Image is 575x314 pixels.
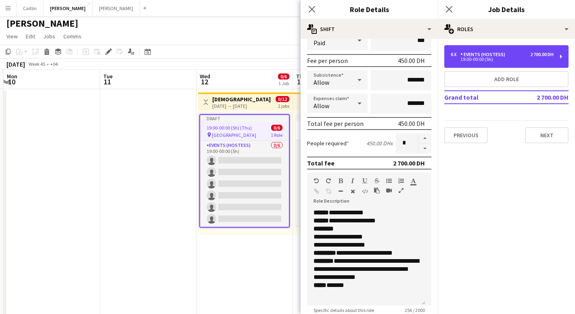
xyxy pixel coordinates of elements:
[418,144,431,154] button: Decrease
[362,188,368,195] button: HTML Code
[451,52,460,57] div: 6 x
[398,119,425,128] div: 450.00 DH
[460,52,508,57] div: Events (Hostess)
[212,103,272,109] div: [DATE] → [DATE]
[26,33,35,40] span: Edit
[271,125,282,131] span: 0/6
[444,71,569,87] button: Add role
[314,102,329,110] span: Allow
[444,91,518,104] td: Grand total
[350,188,355,195] button: Clear Formatting
[296,140,386,226] app-card-role: Events (Hostess)0/615:00-21:00 (6h)
[326,178,331,184] button: Redo
[40,31,59,42] a: Jobs
[6,60,25,68] div: [DATE]
[386,187,392,194] button: Insert video
[63,33,82,40] span: Comms
[366,140,393,147] div: 450.00 DH x
[200,115,289,121] div: Draft
[92,0,140,16] button: [PERSON_NAME]
[307,140,349,147] label: People required
[200,141,289,227] app-card-role: Events (Hostess)0/619:00-00:00 (5h)
[518,91,569,104] td: 2 700.00 DH
[296,73,306,80] span: Thu
[418,133,431,144] button: Increase
[278,73,289,80] span: 0/6
[386,178,392,184] button: Unordered List
[314,78,329,86] span: Allow
[530,52,554,57] div: 2 700.00 DH
[398,178,404,184] button: Ordered List
[296,114,386,226] app-job-card: Draft15:00-21:00 (6h)0/6 [GEOGRAPHIC_DATA]1 RoleEvents (Hostess)0/615:00-21:00 (6h)
[350,178,355,184] button: Italic
[301,4,438,15] h3: Role Details
[314,178,319,184] button: Undo
[296,114,386,121] div: Draft
[7,73,17,80] span: Mon
[398,57,425,65] div: 450.00 DH
[410,178,416,184] button: Text Color
[444,127,488,143] button: Previous
[17,0,44,16] button: Caitlin
[362,178,368,184] button: Underline
[307,57,348,65] div: Fee per person
[278,80,289,86] div: 1 Job
[6,77,17,86] span: 10
[393,159,425,167] div: 2 700.00 DH
[398,187,404,194] button: Fullscreen
[43,33,55,40] span: Jobs
[295,77,306,86] span: 13
[276,96,289,102] span: 0/12
[374,187,380,194] button: Paste as plain text
[102,77,113,86] span: 11
[23,31,38,42] a: Edit
[199,77,210,86] span: 12
[438,4,575,15] h3: Job Details
[44,0,92,16] button: [PERSON_NAME]
[60,31,85,42] a: Comms
[374,178,380,184] button: Strikethrough
[6,17,78,29] h1: [PERSON_NAME]
[199,114,290,228] app-job-card: Draft19:00-00:00 (5h) (Thu)0/6 [GEOGRAPHIC_DATA]1 RoleEvents (Hostess)0/619:00-00:00 (5h)
[451,57,554,61] div: 19:00-00:00 (5h)
[50,61,58,67] div: +04
[314,39,325,47] span: Paid
[525,127,569,143] button: Next
[212,132,256,138] span: [GEOGRAPHIC_DATA]
[6,33,18,40] span: View
[307,159,335,167] div: Total fee
[307,119,364,128] div: Total fee per person
[3,31,21,42] a: View
[301,19,438,39] div: Shift
[27,61,47,67] span: Week 45
[271,132,282,138] span: 1 Role
[338,178,343,184] button: Bold
[398,307,431,313] span: 256 / 2000
[207,125,252,131] span: 19:00-00:00 (5h) (Thu)
[103,73,113,80] span: Tue
[338,188,343,195] button: Horizontal Line
[212,96,272,103] h3: [DEMOGRAPHIC_DATA] Role | NARS | [DATE]-[DATE] | [GEOGRAPHIC_DATA]
[278,102,289,109] div: 2 jobs
[438,19,575,39] div: Roles
[200,73,210,80] span: Wed
[307,307,381,313] span: Specific details about this role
